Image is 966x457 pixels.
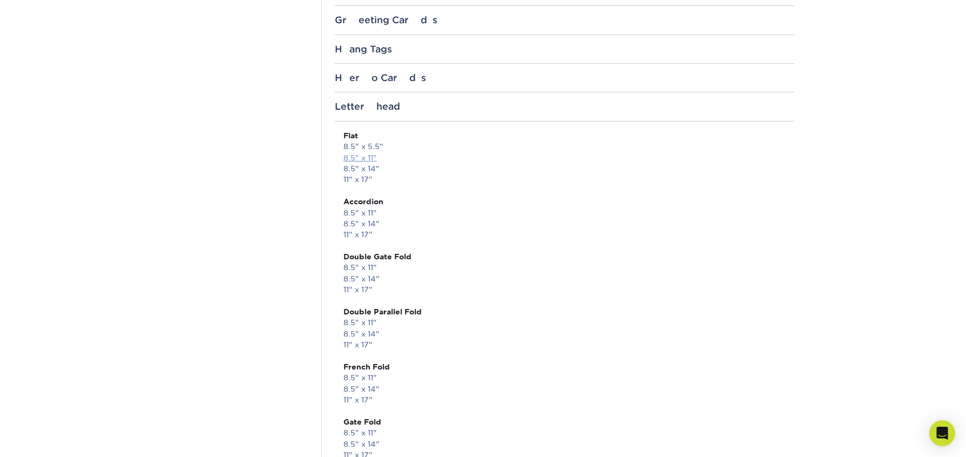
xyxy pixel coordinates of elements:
a: 8.5" x 11" [343,263,377,272]
a: 11" x 17" [343,395,373,404]
a: 11" x 17" [343,285,373,294]
a: 8.5" x 11" [343,373,377,382]
strong: French Fold [343,362,390,371]
a: 8.5" x 14" [343,219,380,228]
a: 8.5" x 11" [343,209,377,217]
strong: Flat [343,131,358,140]
div: Hang Tags [335,44,794,55]
a: 8.5" x 14" [343,440,380,448]
a: 11" x 17" [343,230,373,239]
strong: Gate Fold [343,418,381,426]
a: 8.5" x 11" [343,318,377,327]
div: Letterhead [335,101,794,112]
strong: Double Parallel Fold [343,307,422,316]
a: 8.5" x 14" [343,274,380,283]
a: 11" x 17" [343,175,373,184]
a: 8.5" x 14" [343,385,380,393]
a: 8.5" x 14" [343,330,380,338]
a: 11" x 17" [343,340,373,349]
div: Hero Cards [335,72,794,83]
div: Open Intercom Messenger [929,420,955,446]
a: 8.5" x 11" [343,428,377,437]
a: 8.5" x 11" [343,153,377,162]
div: Greeting Cards [335,15,794,25]
strong: Accordion [343,197,383,206]
strong: Double Gate Fold [343,252,411,261]
a: 8.5" x 5.5" [343,142,383,151]
a: 8.5" x 14" [343,164,380,173]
